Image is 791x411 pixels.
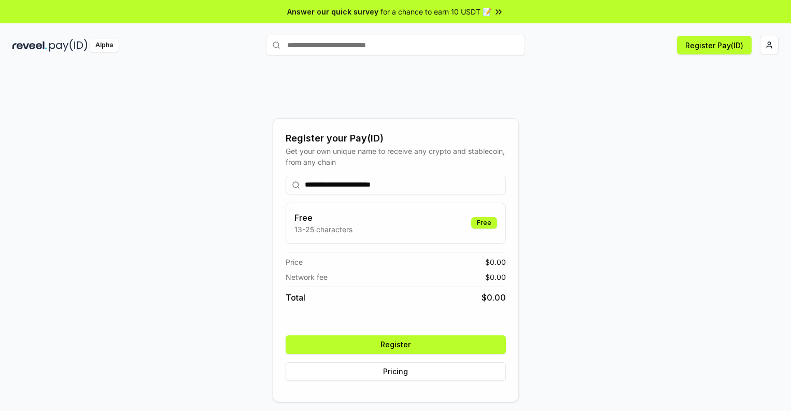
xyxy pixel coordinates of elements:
[287,6,378,17] span: Answer our quick survey
[286,146,506,167] div: Get your own unique name to receive any crypto and stablecoin, from any chain
[485,272,506,282] span: $ 0.00
[90,39,119,52] div: Alpha
[12,39,47,52] img: reveel_dark
[286,291,305,304] span: Total
[286,272,328,282] span: Network fee
[677,36,752,54] button: Register Pay(ID)
[294,224,352,235] p: 13-25 characters
[286,362,506,381] button: Pricing
[380,6,491,17] span: for a chance to earn 10 USDT 📝
[286,335,506,354] button: Register
[482,291,506,304] span: $ 0.00
[286,131,506,146] div: Register your Pay(ID)
[286,257,303,267] span: Price
[471,217,497,229] div: Free
[294,211,352,224] h3: Free
[49,39,88,52] img: pay_id
[485,257,506,267] span: $ 0.00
